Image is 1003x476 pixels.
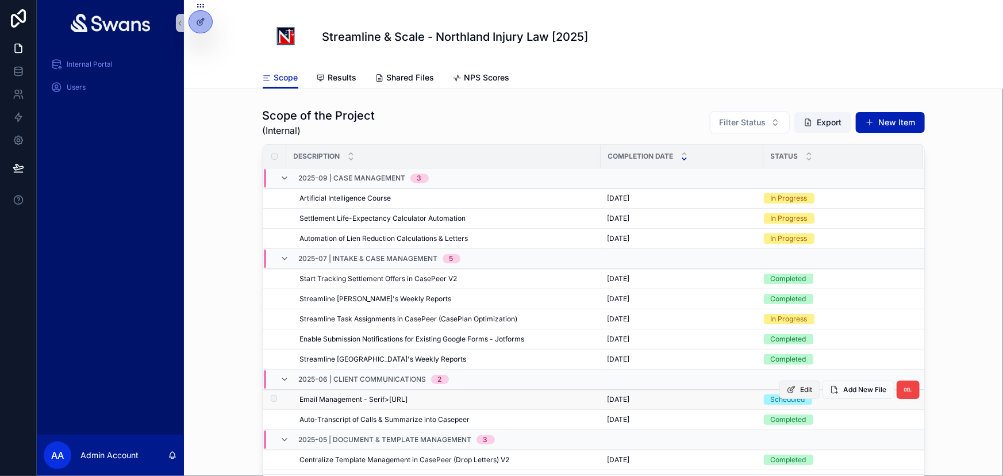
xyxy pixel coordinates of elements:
[764,354,909,364] a: Completed
[608,314,756,324] a: [DATE]
[801,385,813,394] span: Edit
[300,294,594,304] a: Streamline [PERSON_NAME]'s Weekly Reports
[263,108,375,124] h1: Scope of the Project
[764,334,909,344] a: Completed
[299,174,406,183] span: 2025-09 | Case Management
[300,194,391,203] span: Artificial Intelligence Course
[67,83,86,92] span: Users
[300,455,510,465] span: Centralize Template Management in CasePeer (Drop Letters) V2
[294,152,340,161] span: Description
[300,214,466,223] span: Settlement Life-Expectancy Calculator Automation
[764,294,909,304] a: Completed
[322,29,589,45] h1: Streamline & Scale - Northland Injury Law [2025]
[771,334,806,344] div: Completed
[328,72,357,83] span: Results
[608,355,630,364] span: [DATE]
[300,335,594,344] a: Enable Submission Notifications for Existing Google Forms - Jotforms
[299,435,472,444] span: 2025-05 | Document & Template Management
[608,194,756,203] a: [DATE]
[608,294,630,304] span: [DATE]
[300,335,525,344] span: Enable Submission Notifications for Existing Google Forms - Jotforms
[608,294,756,304] a: [DATE]
[608,152,674,161] span: Completion Date
[417,174,422,183] div: 3
[764,274,909,284] a: Completed
[263,124,375,137] span: (Internal)
[608,455,630,465] span: [DATE]
[608,455,756,465] a: [DATE]
[80,450,139,461] p: Admin Account
[300,455,594,465] a: Centralize Template Management in CasePeer (Drop Letters) V2
[823,381,894,399] button: Add New File
[771,394,805,405] div: Scheduled
[300,314,518,324] span: Streamline Task Assignments in CasePeer (CasePlan Optimization)
[263,67,298,89] a: Scope
[764,213,909,224] a: In Progress
[300,274,594,283] a: Start Tracking Settlement Offers in CasePeer V2
[764,314,909,324] a: In Progress
[608,314,630,324] span: [DATE]
[771,414,806,425] div: Completed
[375,67,435,90] a: Shared Files
[764,394,909,405] a: Scheduled
[779,381,820,399] button: Edit
[300,415,594,424] a: Auto-Transcript of Calls & Summarize into Casepeer
[771,455,806,465] div: Completed
[608,194,630,203] span: [DATE]
[300,395,594,404] a: Email Management - Serif>[URL]
[300,355,467,364] span: Streamline [GEOGRAPHIC_DATA]'s Weekly Reports
[771,152,798,161] span: Status
[299,375,426,384] span: 2025-06 | Client Communications
[771,314,808,324] div: In Progress
[771,274,806,284] div: Completed
[771,354,806,364] div: Completed
[771,213,808,224] div: In Progress
[299,254,438,263] span: 2025-07 | Intake & Case Management
[453,67,510,90] a: NPS Scores
[300,355,594,364] a: Streamline [GEOGRAPHIC_DATA]'s Weekly Reports
[317,67,357,90] a: Results
[300,234,594,243] a: Automation of Lien Reduction Calculations & Letters
[844,385,887,394] span: Add New File
[764,455,909,465] a: Completed
[300,274,458,283] span: Start Tracking Settlement Offers in CasePeer V2
[764,233,909,244] a: In Progress
[438,375,442,384] div: 2
[608,214,630,223] span: [DATE]
[608,415,630,424] span: [DATE]
[44,54,177,75] a: Internal Portal
[51,448,64,462] span: AA
[483,435,488,444] div: 3
[387,72,435,83] span: Shared Files
[464,72,510,83] span: NPS Scores
[300,214,594,223] a: Settlement Life-Expectancy Calculator Automation
[771,193,808,204] div: In Progress
[794,112,851,133] button: Export
[300,234,468,243] span: Automation of Lien Reduction Calculations & Letters
[300,314,594,324] a: Streamline Task Assignments in CasePeer (CasePlan Optimization)
[856,112,925,133] button: New Item
[71,14,151,32] img: App logo
[608,234,756,243] a: [DATE]
[764,193,909,204] a: In Progress
[37,46,184,113] div: scrollable content
[608,335,756,344] a: [DATE]
[449,254,454,263] div: 5
[608,214,756,223] a: [DATE]
[720,117,766,128] span: Filter Status
[771,233,808,244] div: In Progress
[44,77,177,98] a: Users
[608,274,756,283] a: [DATE]
[608,335,630,344] span: [DATE]
[608,234,630,243] span: [DATE]
[771,294,806,304] div: Completed
[67,60,113,69] span: Internal Portal
[608,355,756,364] a: [DATE]
[300,415,470,424] span: Auto-Transcript of Calls & Summarize into Casepeer
[608,274,630,283] span: [DATE]
[710,112,790,133] button: Select Button
[608,395,630,404] span: [DATE]
[608,395,756,404] a: [DATE]
[300,294,452,304] span: Streamline [PERSON_NAME]'s Weekly Reports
